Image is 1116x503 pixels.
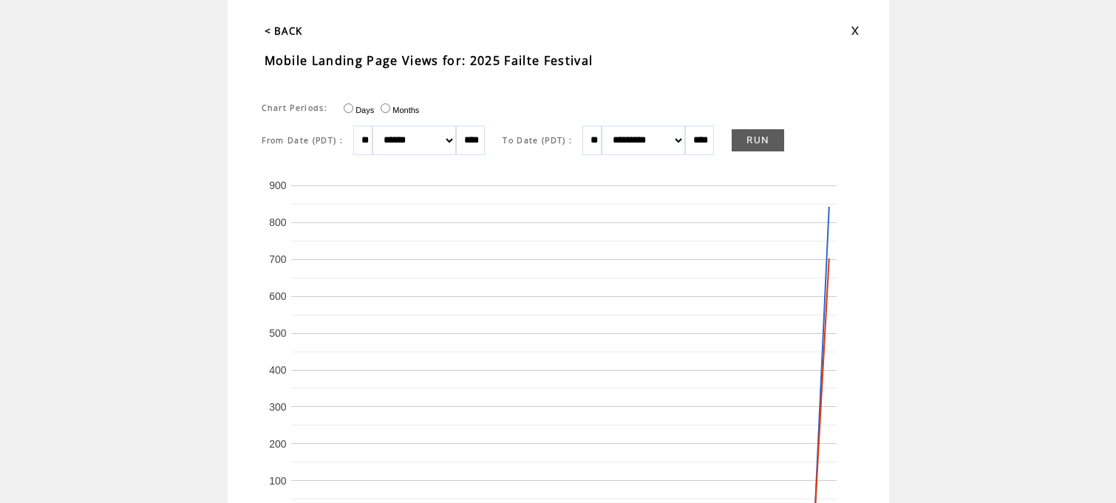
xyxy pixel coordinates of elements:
text: 200 [269,437,287,449]
text: 300 [269,401,287,413]
label: Days [340,106,374,114]
span: Mobile Landing Page Views for: 2025 Failte Festival [265,52,593,69]
text: 900 [269,179,287,191]
text: 600 [269,290,287,302]
input: Days [344,103,353,113]
a: RUN [732,129,784,151]
label: Months [377,106,419,114]
text: 100 [269,474,287,486]
span: Chart Periods: [262,103,328,113]
span: To Date (PDT) : [503,135,572,146]
a: < BACK [265,24,303,38]
text: 400 [269,364,287,376]
text: 700 [269,253,287,265]
span: From Date (PDT) : [262,135,344,146]
text: 800 [269,216,287,228]
input: Months [381,103,390,113]
text: 500 [269,327,287,339]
